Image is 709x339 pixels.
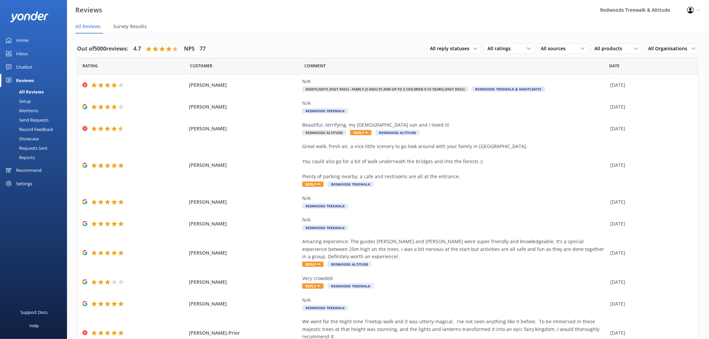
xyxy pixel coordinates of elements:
div: N/A [302,216,607,223]
span: [PERSON_NAME] [189,198,299,206]
span: [PERSON_NAME]-Prior [189,329,299,337]
span: [PERSON_NAME] [189,249,299,257]
div: Home [16,33,28,47]
span: [PERSON_NAME] [189,300,299,308]
div: N/A [302,99,607,107]
a: Record Feedback [4,125,67,134]
div: Reports [4,153,35,162]
span: Redwoods Altitude [376,130,420,135]
div: [DATE] [610,81,690,89]
span: Reply [302,182,324,187]
span: Date [82,63,98,69]
span: [PERSON_NAME] [189,81,299,89]
span: Redwoods Altitude [328,262,372,267]
div: Settings [16,177,32,190]
div: Recommend [16,163,42,177]
div: Great walk, fresh air, a nice little scenery to go look around with your family in [GEOGRAPHIC_DA... [302,143,607,180]
a: Mentions [4,106,67,115]
a: Showcase [4,134,67,143]
img: yonder-white-logo.png [10,11,49,22]
div: Inbox [16,47,28,60]
div: N/A [302,195,607,202]
div: Support Docs [21,306,48,319]
span: Redwoods Treewalk [302,305,348,311]
span: All sources [541,45,570,52]
div: Record Feedback [4,125,53,134]
div: [DATE] [610,198,690,206]
h4: NPS [184,45,195,53]
div: Setup [4,96,31,106]
div: N/A [302,78,607,85]
span: Question [305,63,326,69]
span: All reply statuses [430,45,473,52]
span: All Reviews [75,23,101,30]
span: Nightlights (Fast Pass) - Family (2 Adults and up to 3 Children 5-15 years) (Fast Pass) [302,86,468,92]
h3: Reviews [75,5,102,15]
div: Mentions [4,106,38,115]
div: N/A [302,296,607,304]
div: [DATE] [610,278,690,286]
div: Chatbot [16,60,33,74]
span: Reply [302,283,324,289]
div: [DATE] [610,161,690,169]
span: Date [609,63,620,69]
span: Reply [302,262,324,267]
h4: Out of 5000 reviews: [77,45,128,53]
span: [PERSON_NAME] [189,103,299,111]
span: Redwoods Altitude [302,130,346,135]
div: Beautiful, terrifying, my [DEMOGRAPHIC_DATA] son and I loved it! [302,121,607,129]
div: Amazing experience. The guides [PERSON_NAME] and [PERSON_NAME] were super friendly and knowledgea... [302,238,607,260]
span: Date [190,63,212,69]
div: All Reviews [4,87,44,96]
div: Reviews [16,74,34,87]
span: Survey Results [113,23,147,30]
div: Help [29,319,39,332]
span: Redwoods Treewalk [328,182,374,187]
div: [DATE] [610,220,690,227]
h4: 77 [200,45,206,53]
span: Reply [350,130,372,135]
span: All Organisations [648,45,692,52]
div: [DATE] [610,300,690,308]
h4: 4.7 [133,45,141,53]
span: [PERSON_NAME] [189,161,299,169]
span: All products [595,45,627,52]
div: [DATE] [610,329,690,337]
span: Redwoods Treewalk & Nightlights [472,86,545,92]
a: All Reviews [4,87,67,96]
div: [DATE] [610,249,690,257]
div: Showcase [4,134,39,143]
a: Setup [4,96,67,106]
div: Requests Sent [4,143,48,153]
span: [PERSON_NAME] [189,220,299,227]
a: Requests Sent [4,143,67,153]
a: Send Requests [4,115,67,125]
span: Redwoods Treewalk [302,108,348,114]
div: [DATE] [610,125,690,132]
span: Redwoods Treewalk [302,225,348,230]
a: Reports [4,153,67,162]
span: Redwoods Treewalk [302,203,348,209]
span: [PERSON_NAME] [189,278,299,286]
div: [DATE] [610,103,690,111]
div: Send Requests [4,115,49,125]
span: [PERSON_NAME] [189,125,299,132]
span: All ratings [488,45,515,52]
div: Very crowded [302,275,607,282]
span: Redwoods Treewalk [328,283,374,289]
